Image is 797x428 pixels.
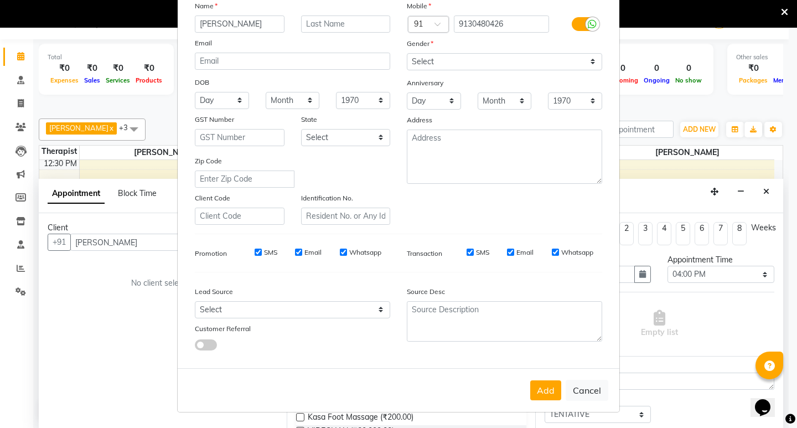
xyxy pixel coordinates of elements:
label: Source Desc [407,287,445,297]
label: SMS [476,247,489,257]
label: Whatsapp [349,247,381,257]
label: Zip Code [195,156,222,166]
label: Address [407,115,432,125]
label: Mobile [407,1,431,11]
button: Add [530,380,561,400]
label: Client Code [195,193,230,203]
input: Last Name [301,16,391,33]
label: Email [516,247,534,257]
input: Email [195,53,390,70]
label: Transaction [407,249,442,259]
input: GST Number [195,129,284,146]
input: Enter Zip Code [195,171,294,188]
label: Email [304,247,322,257]
label: State [301,115,317,125]
input: Client Code [195,208,284,225]
button: Cancel [566,380,608,401]
label: Promotion [195,249,227,259]
label: Name [195,1,218,11]
label: Whatsapp [561,247,593,257]
label: Anniversary [407,78,443,88]
input: First Name [195,16,284,33]
label: DOB [195,78,209,87]
label: GST Number [195,115,234,125]
input: Mobile [454,16,550,33]
label: Email [195,38,212,48]
label: Identification No. [301,193,353,203]
label: Gender [407,39,433,49]
input: Resident No. or Any Id [301,208,391,225]
label: Lead Source [195,287,233,297]
label: Customer Referral [195,324,251,334]
label: SMS [264,247,277,257]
